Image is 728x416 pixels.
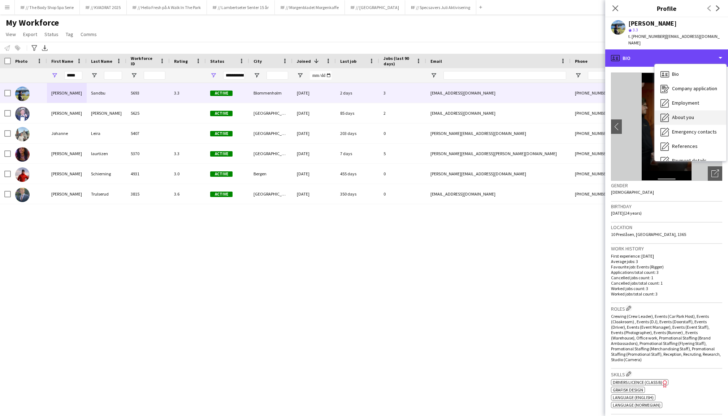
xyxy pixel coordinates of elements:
[131,56,157,66] span: Workforce ID
[87,184,126,204] div: Trulserud
[51,72,58,79] button: Open Filter Menu
[628,34,666,39] span: t. [PHONE_NUMBER]
[47,103,87,123] div: [PERSON_NAME]
[170,83,206,103] div: 3.3
[292,184,336,204] div: [DATE]
[126,103,170,123] div: 5625
[672,85,717,92] span: Company application
[210,171,233,177] span: Active
[40,44,49,52] app-action-btn: Export XLSX
[426,103,571,123] div: [EMAIL_ADDRESS][DOMAIN_NAME]
[611,189,654,195] span: [DEMOGRAPHIC_DATA]
[170,184,206,204] div: 3.6
[611,286,722,291] p: Worked jobs count: 3
[571,83,663,103] div: [PHONE_NUMBER]
[15,58,27,64] span: Photo
[249,164,292,184] div: Bergen
[15,107,30,121] img: Elias Johan Sørensen
[605,4,728,13] h3: Profile
[655,154,726,168] div: Payment details
[672,71,679,77] span: Bio
[20,30,40,39] a: Export
[628,34,720,45] span: | [EMAIL_ADDRESS][DOMAIN_NAME]
[87,144,126,163] div: laurtizen
[611,275,722,280] p: Cancelled jobs count: 1
[207,0,275,14] button: RF // Lambertseter Senter 15 år
[443,71,566,80] input: Email Filter Input
[611,253,722,259] p: First experience: [DATE]
[91,58,112,64] span: Last Name
[210,111,233,116] span: Active
[131,72,137,79] button: Open Filter Menu
[336,184,379,204] div: 350 days
[253,72,260,79] button: Open Filter Menu
[611,305,722,312] h3: Roles
[588,71,659,80] input: Phone Filter Input
[87,103,126,123] div: [PERSON_NAME]
[292,164,336,184] div: [DATE]
[64,71,82,80] input: First Name Filter Input
[310,71,331,80] input: Joined Filter Input
[379,103,426,123] div: 2
[336,103,379,123] div: 85 days
[44,31,58,38] span: Status
[340,58,356,64] span: Last job
[170,164,206,184] div: 3.0
[571,144,663,163] div: [PHONE_NUMBER]
[611,314,721,362] span: Crewing (Crew Leader), Events (Car Park Host), Events (Cloakroom) , Events (DJ), Events (Doorstaf...
[430,58,442,64] span: Email
[672,128,717,135] span: Emergency contacts
[571,103,663,123] div: [PHONE_NUMBER]
[47,164,87,184] div: [PERSON_NAME]
[611,370,722,378] h3: Skills
[126,144,170,163] div: 5370
[611,270,722,275] p: Applications total count: 3
[47,184,87,204] div: [PERSON_NAME]
[266,71,288,80] input: City Filter Input
[426,144,571,163] div: [PERSON_NAME][EMAIL_ADDRESS][PERSON_NAME][DOMAIN_NAME]
[47,123,87,143] div: Johanne
[210,131,233,136] span: Active
[297,72,303,79] button: Open Filter Menu
[210,72,217,79] button: Open Filter Menu
[87,123,126,143] div: Leira
[275,0,345,14] button: RF // Morgenbladet Morgenkaffe
[15,167,30,182] img: Kasper Johannessen Schierning
[611,210,642,216] span: [DATE] (24 years)
[15,127,30,141] img: Johanne Leira
[15,87,30,101] img: Johan Sandbu
[87,164,126,184] div: Schierning
[611,224,722,231] h3: Location
[613,395,654,400] span: Language (English)
[426,83,571,103] div: [EMAIL_ADDRESS][DOMAIN_NAME]
[655,139,726,154] div: References
[63,30,76,39] a: Tag
[47,144,87,163] div: [PERSON_NAME]
[379,83,426,103] div: 3
[628,20,677,27] div: [PERSON_NAME]
[170,144,206,163] div: 3.3
[210,58,224,64] span: Status
[210,91,233,96] span: Active
[571,123,663,143] div: [PHONE_NUMBER]
[3,30,19,39] a: View
[249,123,292,143] div: [GEOGRAPHIC_DATA]
[15,188,30,202] img: Johan Waage Trulserud
[42,30,61,39] a: Status
[6,31,16,38] span: View
[345,0,405,14] button: RF // [GEOGRAPHIC_DATA]
[6,17,59,28] span: My Workforce
[336,83,379,103] div: 2 days
[210,151,233,157] span: Active
[249,144,292,163] div: [GEOGRAPHIC_DATA]
[571,184,663,204] div: [PHONE_NUMBER]
[336,164,379,184] div: 455 days
[78,30,100,39] a: Comms
[81,31,97,38] span: Comms
[379,144,426,163] div: 5
[672,114,694,121] span: About you
[430,72,437,79] button: Open Filter Menu
[611,280,722,286] p: Cancelled jobs total count: 1
[253,58,262,64] span: City
[426,184,571,204] div: [EMAIL_ADDRESS][DOMAIN_NAME]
